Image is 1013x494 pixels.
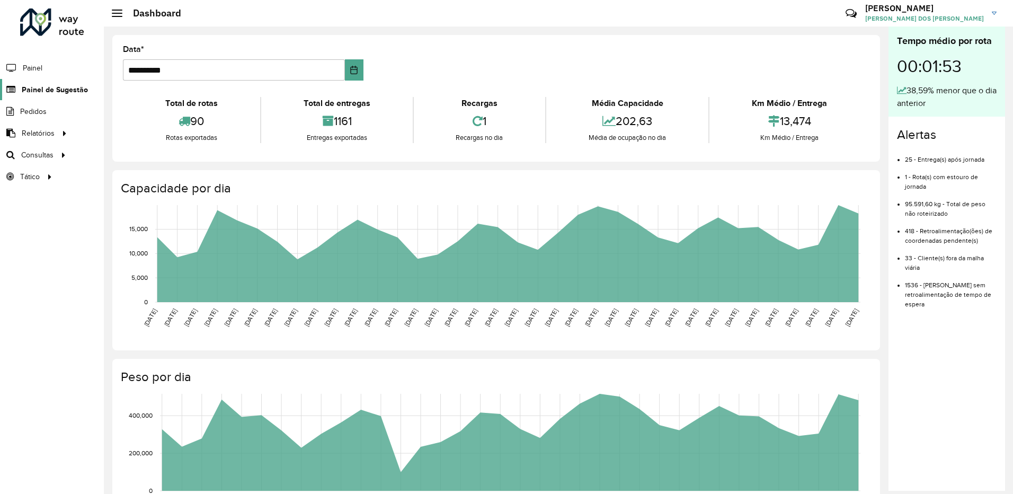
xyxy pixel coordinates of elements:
text: [DATE] [804,307,819,328]
h4: Capacidade por dia [121,181,869,196]
text: [DATE] [403,307,419,328]
span: Relatórios [22,128,55,139]
text: [DATE] [644,307,659,328]
li: 1536 - [PERSON_NAME] sem retroalimentação de tempo de espera [905,272,997,309]
text: [DATE] [323,307,339,328]
text: [DATE] [223,307,238,328]
a: Contato Rápido [840,2,863,25]
text: [DATE] [423,307,439,328]
div: 1 [416,110,543,133]
div: Km Médio / Entrega [712,133,867,143]
text: [DATE] [844,307,859,328]
text: [DATE] [544,307,559,328]
div: Total de entregas [264,97,410,110]
div: 90 [126,110,257,133]
div: Rotas exportadas [126,133,257,143]
text: [DATE] [704,307,719,328]
div: Média de ocupação no dia [549,133,706,143]
div: Média Capacidade [549,97,706,110]
text: [DATE] [343,307,358,328]
text: [DATE] [143,307,158,328]
span: Painel [23,63,42,74]
text: [DATE] [744,307,759,328]
div: Recargas [416,97,543,110]
text: [DATE] [763,307,779,328]
div: Entregas exportadas [264,133,410,143]
text: [DATE] [624,307,639,328]
text: 5,000 [131,274,148,281]
text: [DATE] [243,307,258,328]
text: [DATE] [663,307,679,328]
div: Recargas no dia [416,133,543,143]
div: 38,59% menor que o dia anterior [897,84,997,110]
text: [DATE] [443,307,458,328]
div: Tempo médio por rota [897,34,997,48]
li: 418 - Retroalimentação(ões) de coordenadas pendente(s) [905,218,997,245]
li: 25 - Entrega(s) após jornada [905,147,997,164]
text: [DATE] [483,307,499,328]
text: [DATE] [683,307,699,328]
text: [DATE] [183,307,198,328]
text: 400,000 [129,412,153,419]
li: 95.591,60 kg - Total de peso não roteirizado [905,191,997,218]
span: Tático [20,171,40,182]
text: [DATE] [503,307,519,328]
text: [DATE] [724,307,739,328]
text: [DATE] [583,307,599,328]
span: Consultas [21,149,54,161]
div: 00:01:53 [897,48,997,84]
h4: Peso por dia [121,369,869,385]
h2: Dashboard [122,7,181,19]
li: 1 - Rota(s) com estouro de jornada [905,164,997,191]
span: Painel de Sugestão [22,84,88,95]
text: [DATE] [363,307,378,328]
text: [DATE] [784,307,799,328]
h3: [PERSON_NAME] [865,3,984,13]
text: [DATE] [303,307,318,328]
div: 202,63 [549,110,706,133]
text: 0 [144,298,148,305]
button: Choose Date [345,59,363,81]
text: [DATE] [523,307,539,328]
text: [DATE] [603,307,619,328]
span: [PERSON_NAME] DOS [PERSON_NAME] [865,14,984,23]
text: [DATE] [203,307,218,328]
text: [DATE] [163,307,178,328]
text: [DATE] [563,307,579,328]
div: Km Médio / Entrega [712,97,867,110]
span: Pedidos [20,106,47,117]
text: [DATE] [283,307,298,328]
text: 15,000 [129,226,148,233]
text: [DATE] [263,307,278,328]
li: 33 - Cliente(s) fora da malha viária [905,245,997,272]
div: Total de rotas [126,97,257,110]
div: 1161 [264,110,410,133]
text: [DATE] [383,307,398,328]
label: Data [123,43,144,56]
text: [DATE] [824,307,839,328]
h4: Alertas [897,127,997,143]
text: [DATE] [463,307,478,328]
text: 0 [149,487,153,494]
div: 13,474 [712,110,867,133]
text: 200,000 [129,449,153,456]
text: 10,000 [129,250,148,257]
